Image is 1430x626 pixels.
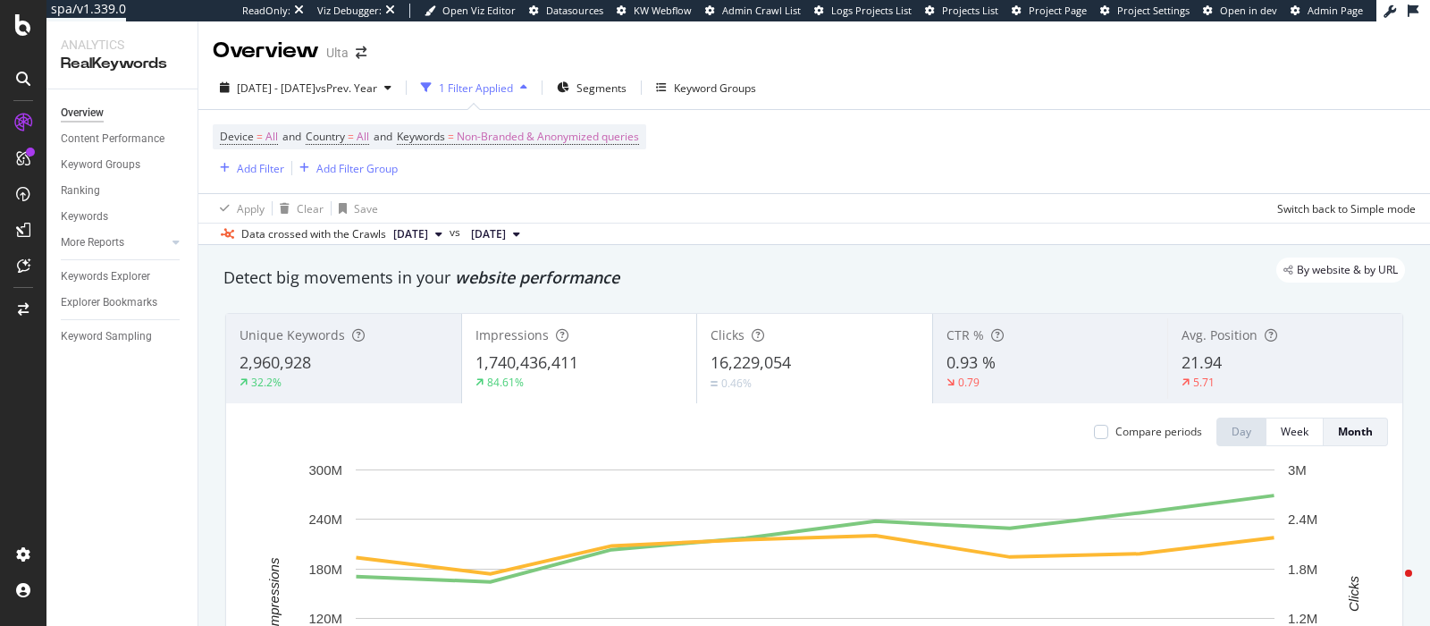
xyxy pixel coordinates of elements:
span: Clicks [711,326,744,343]
div: Keyword Sampling [61,327,152,346]
span: Projects List [942,4,998,17]
span: 21.94 [1182,351,1222,373]
span: All [265,124,278,149]
div: 32.2% [251,375,282,390]
div: Overview [61,104,104,123]
div: Ulta [326,44,349,62]
button: Keyword Groups [649,73,763,102]
span: and [374,129,392,144]
span: = [348,129,354,144]
a: Keyword Sampling [61,327,185,346]
a: Datasources [529,4,603,18]
text: 2.4M [1288,512,1317,527]
div: arrow-right-arrow-left [356,47,366,59]
span: Logs Projects List [831,4,912,17]
div: Switch back to Simple mode [1277,201,1416,216]
div: Week [1281,424,1308,439]
div: 5.71 [1193,375,1215,390]
span: vs Prev. Year [315,80,377,96]
button: Segments [550,73,634,102]
span: = [448,129,454,144]
div: Keywords Explorer [61,267,150,286]
span: Keywords [397,129,445,144]
span: Project Page [1029,4,1087,17]
button: [DATE] [386,224,450,245]
div: Viz Debugger: [317,4,382,18]
button: Apply [213,194,265,223]
text: 1.8M [1288,562,1317,577]
div: legacy label [1276,258,1405,283]
span: Segments [576,80,627,96]
span: 2024 Aug. 26th [471,226,506,242]
span: 16,229,054 [711,351,791,373]
span: Admin Crawl List [722,4,801,17]
div: 0.79 [958,375,980,390]
span: Impressions [475,326,549,343]
a: Projects List [925,4,998,18]
a: Admin Page [1291,4,1363,18]
div: More Reports [61,233,124,252]
iframe: Intercom live chat [1369,565,1412,608]
button: Month [1324,418,1388,446]
span: All [357,124,369,149]
div: Save [354,201,378,216]
span: Non-Branded & Anonymized queries [457,124,639,149]
span: KW Webflow [634,4,692,17]
a: Keyword Groups [61,156,185,174]
text: 120M [308,611,342,626]
div: Keyword Groups [61,156,140,174]
span: Datasources [546,4,603,17]
a: Content Performance [61,130,185,148]
span: Unique Keywords [240,326,345,343]
div: Add Filter [237,161,284,176]
span: and [282,129,301,144]
span: Admin Page [1308,4,1363,17]
text: 180M [308,562,342,577]
button: [DATE] - [DATE]vsPrev. Year [213,73,399,102]
a: Open Viz Editor [425,4,516,18]
span: 2025 Aug. 27th [393,226,428,242]
button: Day [1216,418,1266,446]
div: Explorer Bookmarks [61,293,157,312]
div: RealKeywords [61,54,183,74]
a: Ranking [61,182,185,200]
span: [DATE] - [DATE] [237,80,315,96]
div: ReadOnly: [242,4,290,18]
button: Week [1266,418,1324,446]
a: Project Settings [1100,4,1190,18]
div: Compare periods [1115,424,1202,439]
span: = [257,129,263,144]
text: 1.2M [1288,611,1317,626]
div: Add Filter Group [316,161,398,176]
div: Keywords [61,207,108,226]
button: Add Filter [213,157,284,179]
text: 300M [308,462,342,478]
a: Explorer Bookmarks [61,293,185,312]
span: Open Viz Editor [442,4,516,17]
div: Day [1232,424,1251,439]
div: Ranking [61,182,100,200]
span: 1,740,436,411 [475,351,578,373]
div: 0.46% [721,376,752,391]
a: Project Page [1012,4,1087,18]
div: Content Performance [61,130,164,148]
a: Keywords [61,207,185,226]
button: Clear [273,194,324,223]
button: [DATE] [464,224,527,245]
div: Overview [213,36,319,66]
div: Month [1338,424,1373,439]
a: Open in dev [1203,4,1277,18]
div: Keyword Groups [674,80,756,96]
a: Overview [61,104,185,123]
button: Save [332,194,378,223]
span: By website & by URL [1297,265,1398,275]
button: Switch back to Simple mode [1270,194,1416,223]
div: Data crossed with the Crawls [241,226,386,242]
a: More Reports [61,233,167,252]
text: 240M [308,512,342,527]
div: Analytics [61,36,183,54]
a: Logs Projects List [814,4,912,18]
span: Country [306,129,345,144]
img: Equal [711,381,718,386]
div: Apply [237,201,265,216]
